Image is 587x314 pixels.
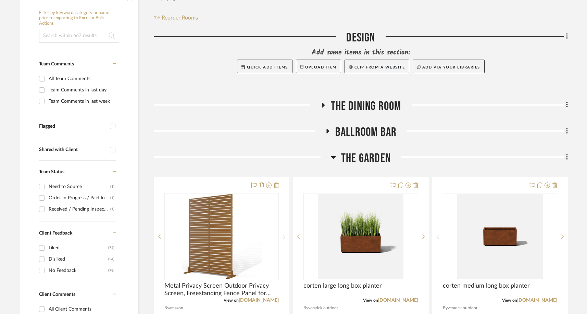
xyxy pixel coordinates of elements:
span: corten medium long box planter [443,282,530,290]
div: Need to Source [49,181,110,192]
span: Quick Add Items [247,65,288,69]
div: (74) [108,242,114,253]
a: [DOMAIN_NAME] [239,298,279,303]
span: veradek outdoor [308,305,338,311]
img: corten medium long box planter [457,194,543,279]
div: Shared with Client [39,147,107,153]
div: Team Comments in last week [49,96,114,107]
span: By [443,305,448,311]
div: Received / Pending Inspection [49,204,110,215]
span: Team Comments [39,62,74,66]
span: By [164,305,169,311]
span: Client Comments [39,292,75,297]
span: The Garden [341,151,391,166]
div: All Team Comments [49,73,114,84]
div: Liked [49,242,108,253]
input: Search within 667 results [39,29,119,42]
div: (1) [110,204,114,215]
div: Disliked [49,254,108,265]
div: Order In Progress / Paid In Full w/ Freight, No Balance due [49,192,110,203]
span: By [303,305,308,311]
div: (78) [108,265,114,276]
span: amazon [169,305,183,311]
div: (1) [110,192,114,203]
div: Add some items in this section: [154,48,568,58]
div: No Feedback [49,265,108,276]
span: BALLROOM BAR [335,125,397,140]
img: Metal Privacy Screen Outdoor Privacy Screen, Freestanding Fence Panel for Outside [182,194,262,279]
div: Flagged [39,124,107,129]
button: Upload Item [296,60,341,73]
span: corten large long box planter [303,282,382,290]
button: Add via your libraries [413,60,485,73]
button: Quick Add Items [237,60,292,73]
button: Reorder Rooms [154,14,198,22]
span: veradek outdoor [448,305,477,311]
div: (3) [110,181,114,192]
div: (24) [108,254,114,265]
a: [DOMAIN_NAME] [378,298,418,303]
span: View on [502,298,517,302]
a: [DOMAIN_NAME] [517,298,557,303]
span: View on [363,298,378,302]
img: corten large long box planter [318,194,403,279]
span: Reorder Rooms [162,14,198,22]
span: Team Status [39,169,64,174]
span: Metal Privacy Screen Outdoor Privacy Screen, Freestanding Fence Panel for Outside [164,282,279,297]
button: Clip from a website [345,60,409,73]
h6: Filter by keyword, category or name prior to exporting to Excel or Bulk Actions [39,10,119,26]
span: View on [224,298,239,302]
div: Team Comments in last day [49,85,114,96]
span: The Dining Room [331,99,401,114]
span: Client Feedback [39,231,72,236]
